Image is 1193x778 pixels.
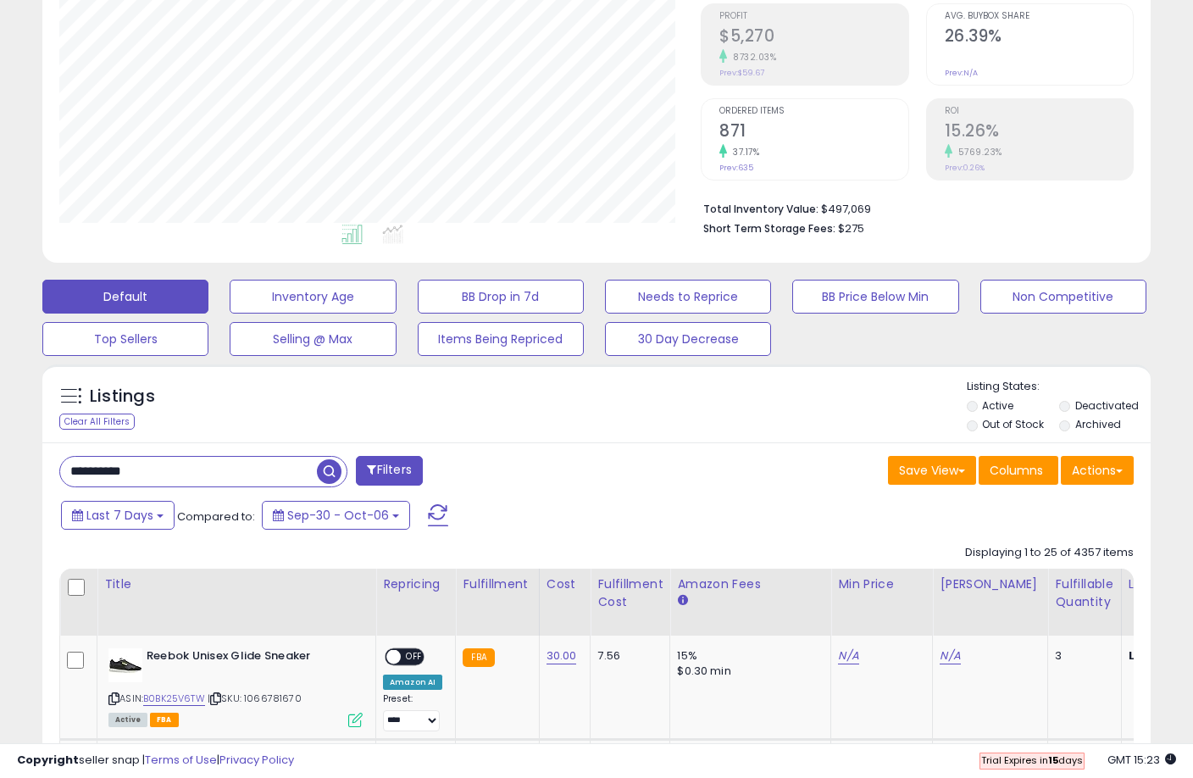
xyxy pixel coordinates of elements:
div: 3 [1055,648,1107,664]
a: 30.00 [547,647,577,664]
span: | SKU: 1066781670 [208,692,302,705]
small: Prev: $59.67 [719,68,764,78]
button: Sep-30 - Oct-06 [262,501,410,530]
button: Actions [1061,456,1134,485]
span: OFF [401,650,428,664]
a: N/A [940,647,960,664]
div: Min Price [838,575,925,593]
small: 5769.23% [952,146,1002,158]
strong: Copyright [17,752,79,768]
button: BB Price Below Min [792,280,958,314]
button: Needs to Reprice [605,280,771,314]
span: $275 [838,220,864,236]
span: Profit [719,12,907,21]
button: Save View [888,456,976,485]
div: Fulfillment [463,575,531,593]
a: Terms of Use [145,752,217,768]
b: Total Inventory Value: [703,202,818,216]
span: Columns [990,462,1043,479]
b: 15 [1048,753,1058,767]
small: Amazon Fees. [677,593,687,609]
button: Non Competitive [980,280,1146,314]
button: 30 Day Decrease [605,322,771,356]
div: Fulfillment Cost [597,575,663,611]
div: $0.30 min [677,664,818,679]
div: Amazon AI [383,675,442,690]
span: Trial Expires in days [981,753,1083,767]
label: Archived [1075,417,1121,431]
img: 3117gnmPb9L._SL40_.jpg [108,648,142,682]
button: Last 7 Days [61,501,175,530]
a: Privacy Policy [219,752,294,768]
div: Fulfillable Quantity [1055,575,1113,611]
small: Prev: 0.26% [945,163,985,173]
label: Active [982,398,1013,413]
div: seller snap | | [17,753,294,769]
small: Prev: 635 [719,163,753,173]
span: ROI [945,107,1133,116]
small: 37.17% [727,146,759,158]
div: Preset: [383,693,442,731]
h5: Listings [90,385,155,408]
label: Deactivated [1075,398,1139,413]
span: 2025-10-14 15:23 GMT [1107,752,1176,768]
span: All listings currently available for purchase on Amazon [108,713,147,727]
a: N/A [838,647,858,664]
b: Reebok Unisex Glide Sneaker [147,648,352,669]
button: Inventory Age [230,280,396,314]
button: Items Being Repriced [418,322,584,356]
div: 15% [677,648,818,664]
div: Displaying 1 to 25 of 4357 items [965,545,1134,561]
div: Clear All Filters [59,414,135,430]
small: 8732.03% [727,51,776,64]
span: Sep-30 - Oct-06 [287,507,389,524]
button: Filters [356,456,422,486]
p: Listing States: [967,379,1151,395]
button: Selling @ Max [230,322,396,356]
button: Top Sellers [42,322,208,356]
span: Last 7 Days [86,507,153,524]
span: Ordered Items [719,107,907,116]
span: FBA [150,713,179,727]
small: FBA [463,648,494,667]
div: Title [104,575,369,593]
h2: 26.39% [945,26,1133,49]
button: Default [42,280,208,314]
label: Out of Stock [982,417,1044,431]
h2: 15.26% [945,121,1133,144]
h2: $5,270 [719,26,907,49]
button: BB Drop in 7d [418,280,584,314]
div: Repricing [383,575,448,593]
div: 7.56 [597,648,657,664]
span: Avg. Buybox Share [945,12,1133,21]
li: $497,069 [703,197,1121,218]
div: [PERSON_NAME] [940,575,1040,593]
span: Compared to: [177,508,255,525]
b: Short Term Storage Fees: [703,221,835,236]
h2: 871 [719,121,907,144]
a: B0BK25V6TW [143,692,205,706]
div: Amazon Fees [677,575,824,593]
small: Prev: N/A [945,68,978,78]
div: ASIN: [108,648,363,725]
div: Cost [547,575,584,593]
button: Columns [979,456,1058,485]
